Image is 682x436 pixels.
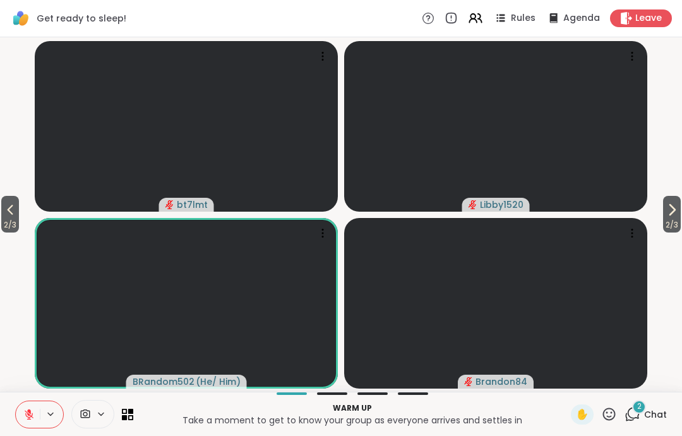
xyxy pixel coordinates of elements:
img: ShareWell Logomark [10,8,32,29]
span: 2 [637,401,642,412]
span: ✋ [576,407,589,422]
span: audio-muted [464,377,473,386]
p: Take a moment to get to know your group as everyone arrives and settles in [141,414,563,427]
span: audio-muted [469,200,477,209]
span: bt7lmt [177,198,208,211]
span: 2 / 3 [1,217,19,233]
button: 2/3 [663,196,681,233]
span: audio-muted [165,200,174,209]
span: Agenda [563,12,600,25]
span: Leave [635,12,662,25]
span: Rules [511,12,535,25]
p: Warm up [141,403,563,414]
span: Chat [644,408,667,421]
span: Brandon84 [476,375,527,388]
span: ( He/ Him ) [196,375,241,388]
button: 2/3 [1,196,19,233]
span: Libby1520 [480,198,523,211]
span: Get ready to sleep! [37,12,126,25]
span: BRandom502 [133,375,194,388]
span: 2 / 3 [663,217,681,233]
